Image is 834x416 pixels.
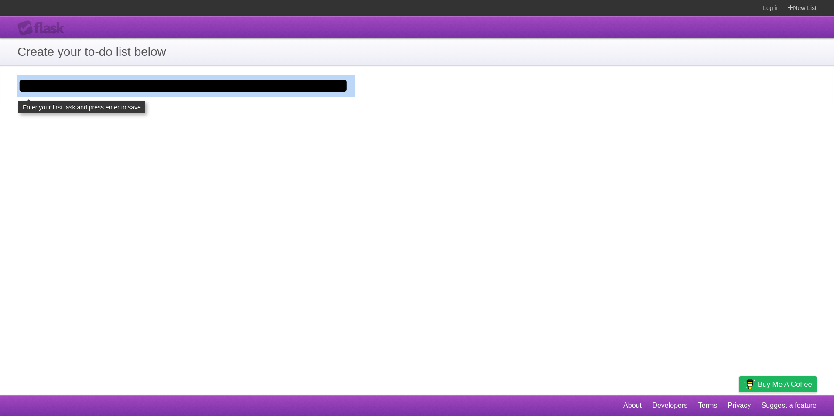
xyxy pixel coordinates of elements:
h1: Create your to-do list below [17,43,817,61]
a: Privacy [728,397,751,414]
a: About [623,397,642,414]
span: Buy me a coffee [758,377,812,392]
a: Developers [652,397,687,414]
div: Flask [17,20,70,36]
a: Terms [698,397,718,414]
a: Suggest a feature [762,397,817,414]
img: Buy me a coffee [744,377,755,392]
a: Buy me a coffee [739,376,817,392]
